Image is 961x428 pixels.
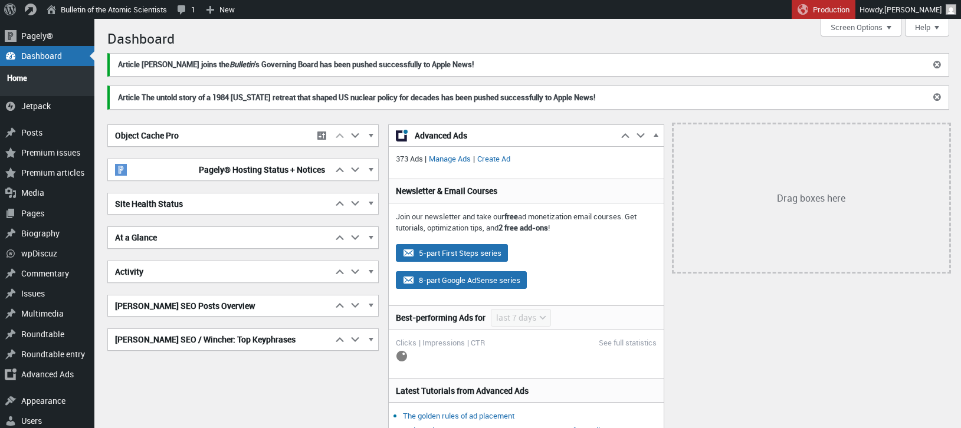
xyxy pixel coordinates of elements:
[229,59,254,70] em: Bulletin
[504,211,518,222] strong: free
[396,244,508,262] button: 5-part First Steps series
[108,329,332,350] h2: [PERSON_NAME] SEO / Wincher: Top Keyphrases
[107,25,949,50] h1: Dashboard
[108,125,311,146] h2: Object Cache Pro
[108,261,332,282] h2: Activity
[396,312,486,324] h3: Best-performing Ads for
[498,222,548,233] strong: 2 free add-ons
[396,211,656,234] p: Join our newsletter and take our ad monetization email courses. Get tutorials, optimization tips,...
[396,271,527,289] button: 8-part Google AdSense series
[108,193,332,215] h2: Site Health Status
[118,92,595,103] strong: Article The untold story of a 1984 [US_STATE] retreat that shaped US nuclear policy for decades h...
[118,59,474,70] strong: Article [PERSON_NAME] joins the ’s Governing Board has been pushed successfully to Apple News!
[108,295,332,317] h2: [PERSON_NAME] SEO Posts Overview
[115,164,127,176] img: pagely-w-on-b20x20.png
[403,410,514,421] a: The golden rules of ad placement
[427,153,473,164] a: Manage Ads
[396,350,408,362] img: loading
[821,19,901,37] button: Screen Options
[905,19,949,37] button: Help
[108,227,332,248] h2: At a Glance
[884,4,942,15] span: [PERSON_NAME]
[396,153,656,165] p: 373 Ads | |
[396,185,656,197] h3: Newsletter & Email Courses
[415,130,611,141] span: Advanced Ads
[108,159,332,180] h2: Pagely® Hosting Status + Notices
[475,153,513,164] a: Create Ad
[396,385,656,397] h3: Latest Tutorials from Advanced Ads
